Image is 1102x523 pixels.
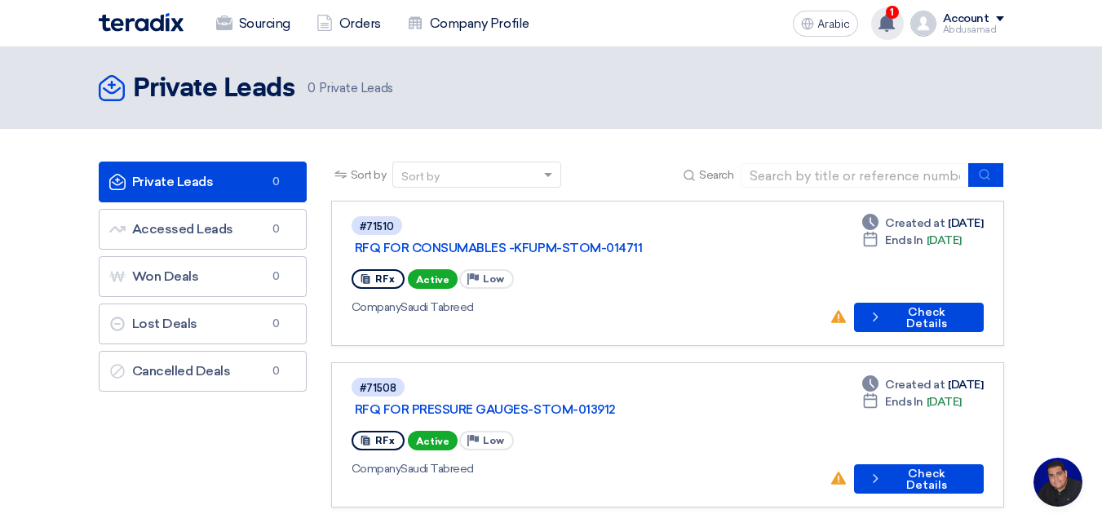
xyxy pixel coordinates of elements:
font: #71508 [360,382,396,394]
font: Arabic [817,17,850,31]
font: Account [943,11,989,25]
font: Private Leads [132,174,214,189]
font: RFQ FOR CONSUMABLES -KFUPM-STOM-014711 [355,241,643,255]
font: Orders [339,16,381,31]
font: Company Profile [430,16,529,31]
font: 0 [272,365,280,377]
font: Search [699,168,733,182]
font: Active [416,274,449,286]
font: Ends In [885,395,923,409]
font: RFx [375,435,395,446]
font: 0 [272,223,280,235]
font: RFx [375,273,395,285]
input: Search by title or reference number [741,163,969,188]
font: Accessed Leads [132,221,233,237]
a: RFQ FOR PRESSURE GAUGES-STOM-013912 [355,402,763,417]
font: [DATE] [948,216,983,230]
a: Lost Deals0 [99,304,307,344]
font: Ends In [885,233,923,247]
font: [DATE] [927,395,962,409]
font: Low [483,435,504,446]
button: Check Details [854,303,984,332]
img: profile_test.png [910,11,936,37]
font: [DATE] [927,233,962,247]
a: Cancelled Deals0 [99,351,307,392]
font: Won Deals [132,268,199,284]
font: 0 [308,81,316,95]
font: Check Details [906,305,947,330]
font: Low [483,273,504,285]
font: Saudi Tabreed [401,300,474,314]
font: Cancelled Deals [132,363,231,379]
font: Saudi Tabreed [401,462,474,476]
font: Sort by [351,168,387,182]
font: #71510 [360,220,394,233]
font: 1 [890,7,894,18]
a: RFQ FOR CONSUMABLES -KFUPM-STOM-014711 [355,241,763,255]
img: Teradix logo [99,13,184,32]
font: Sourcing [239,16,290,31]
a: Won Deals0 [99,256,307,297]
font: Sort by [401,170,440,184]
font: Created at [885,216,945,230]
font: 0 [272,270,280,282]
font: Abdusamad [943,24,997,35]
font: Private Leads [319,81,393,95]
a: Private Leads0 [99,162,307,202]
font: Created at [885,378,945,392]
font: Company [352,462,401,476]
font: 0 [272,175,280,188]
font: RFQ FOR PRESSURE GAUGES-STOM-013912 [355,402,615,417]
button: Check Details [854,464,983,494]
font: Lost Deals [132,316,197,331]
font: 0 [272,317,280,330]
a: Sourcing [203,6,303,42]
font: Private Leads [133,76,295,102]
a: Accessed Leads0 [99,209,307,250]
font: Company [352,300,401,314]
button: Arabic [793,11,858,37]
font: Active [416,436,449,447]
font: Check Details [906,467,947,492]
a: Orders [303,6,394,42]
div: Open chat [1033,458,1082,507]
font: [DATE] [948,378,983,392]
